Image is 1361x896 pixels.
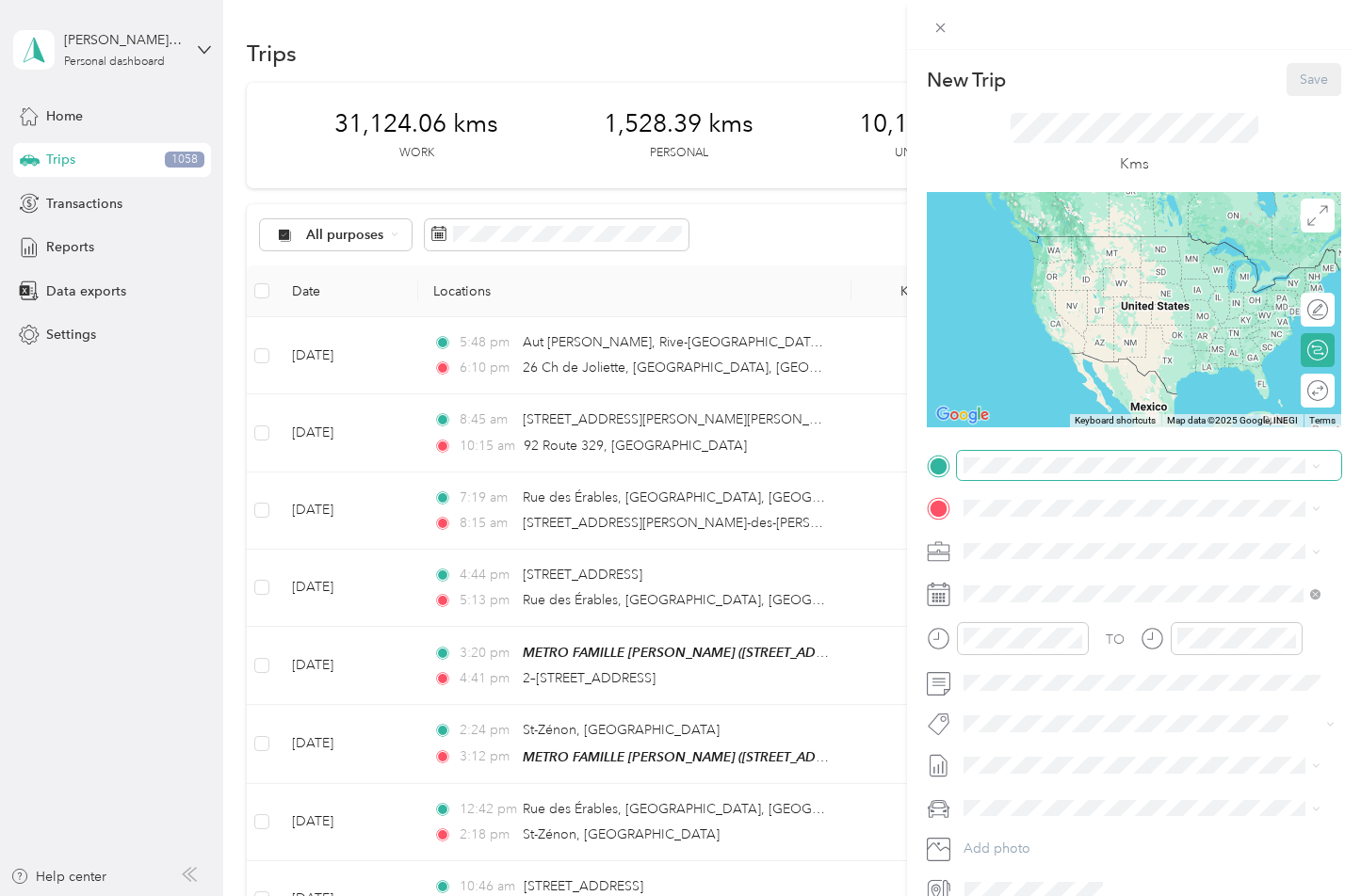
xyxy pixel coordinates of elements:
button: Add photo [957,836,1341,862]
div: TO [1106,630,1125,649]
img: Google [932,403,994,427]
span: Map data ©2025 Google, INEGI [1167,415,1298,425]
button: Keyboard shortcuts [1075,414,1156,427]
iframe: Everlance-gr Chat Button Frame [1256,791,1361,896]
p: New Trip [927,67,1006,93]
p: Kms [1120,152,1149,176]
a: Open this area in Google Maps (opens a new window) [932,403,994,427]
